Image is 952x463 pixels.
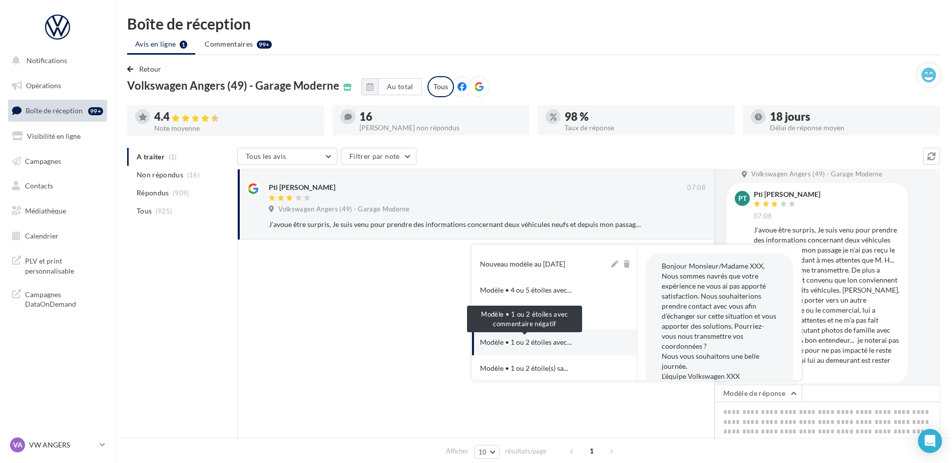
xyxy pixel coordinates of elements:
[341,148,416,165] button: Filtrer par note
[237,148,337,165] button: Tous les avis
[738,193,747,203] span: PT
[26,106,83,115] span: Boîte de réception
[269,182,335,192] div: Pti [PERSON_NAME]
[187,171,200,179] span: (16)
[770,111,932,122] div: 18 jours
[137,188,169,198] span: Répondus
[29,440,96,450] p: VW ANGERS
[715,385,802,402] button: Modèle de réponse
[205,39,253,49] span: Commentaires
[6,250,109,280] a: PLV et print personnalisable
[687,183,706,192] span: 07:08
[27,56,67,65] span: Notifications
[359,124,522,131] div: [PERSON_NAME] non répondus
[662,262,776,380] span: Bonjour Monsieur/Madame XXX, Nous sommes navrés que votre expérience ne vous ai pas apporté satis...
[127,63,166,75] button: Retour
[6,284,109,313] a: Campagnes DataOnDemand
[173,189,190,197] span: (909)
[25,206,66,215] span: Médiathèque
[472,355,609,381] button: Modèle • 1 ou 2 étoile(s) sa...
[25,232,59,240] span: Calendrier
[6,175,109,196] a: Contacts
[25,254,103,276] span: PLV et print personnalisable
[6,151,109,172] a: Campagnes
[25,288,103,309] span: Campagnes DataOnDemand
[754,212,772,221] span: 07:08
[565,124,727,131] div: Taux de réponse
[154,125,316,132] div: Note moyenne
[584,443,600,459] span: 1
[472,277,609,303] button: Modèle • 4 ou 5 étoiles avec...
[918,429,942,453] div: Open Intercom Messenger
[6,225,109,247] a: Calendrier
[505,446,547,456] span: résultats/page
[6,200,109,221] a: Médiathèque
[6,100,109,121] a: Boîte de réception99+
[137,170,183,180] span: Non répondus
[127,16,940,31] div: Boîte de réception
[154,111,316,123] div: 4.4
[378,78,422,95] button: Au total
[446,446,468,456] span: Afficher
[770,124,932,131] div: Délai de réponse moyen
[361,78,422,95] button: Au total
[246,152,286,160] span: Tous les avis
[6,126,109,147] a: Visibilité en ligne
[156,207,173,215] span: (925)
[359,111,522,122] div: 16
[25,181,53,190] span: Contacts
[565,111,727,122] div: 98 %
[751,170,882,179] span: Volkswagen Angers (49) - Garage Moderne
[27,132,81,140] span: Visibilité en ligne
[480,337,572,347] span: Modèle • 1 ou 2 étoiles avec...
[480,259,565,269] div: Nouveau modèle au [DATE]
[480,363,568,373] span: Modèle • 1 ou 2 étoile(s) sa...
[139,65,162,73] span: Retour
[6,75,109,96] a: Opérations
[427,76,454,97] div: Tous
[6,50,105,71] button: Notifications
[754,191,820,198] div: Pti [PERSON_NAME]
[474,445,500,459] button: 10
[127,80,339,91] span: Volkswagen Angers (49) - Garage Moderne
[88,107,103,115] div: 99+
[467,306,582,332] div: Modèle • 1 ou 2 étoiles avec commentaire négatif
[472,329,609,355] button: Modèle • 1 ou 2 étoiles avec...
[472,251,609,277] button: Nouveau modèle au [DATE]
[26,81,61,90] span: Opérations
[13,440,23,450] span: VA
[137,206,152,216] span: Tous
[8,435,107,454] a: VA VW ANGERS
[278,205,409,214] span: Volkswagen Angers (49) - Garage Moderne
[269,219,641,229] div: J'avoue être surpris, Je suis venu pour prendre des informations concernant deux véhicules neufs ...
[480,285,572,295] span: Modèle • 4 ou 5 étoiles avec...
[479,448,487,456] span: 10
[472,303,609,329] button: Modèle • 3 étoiles neutre
[25,156,61,165] span: Campagnes
[257,41,272,49] div: 99+
[754,225,900,375] div: J'avoue être surpris, Je suis venu pour prendre des informations concernant deux véhicules neufs ...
